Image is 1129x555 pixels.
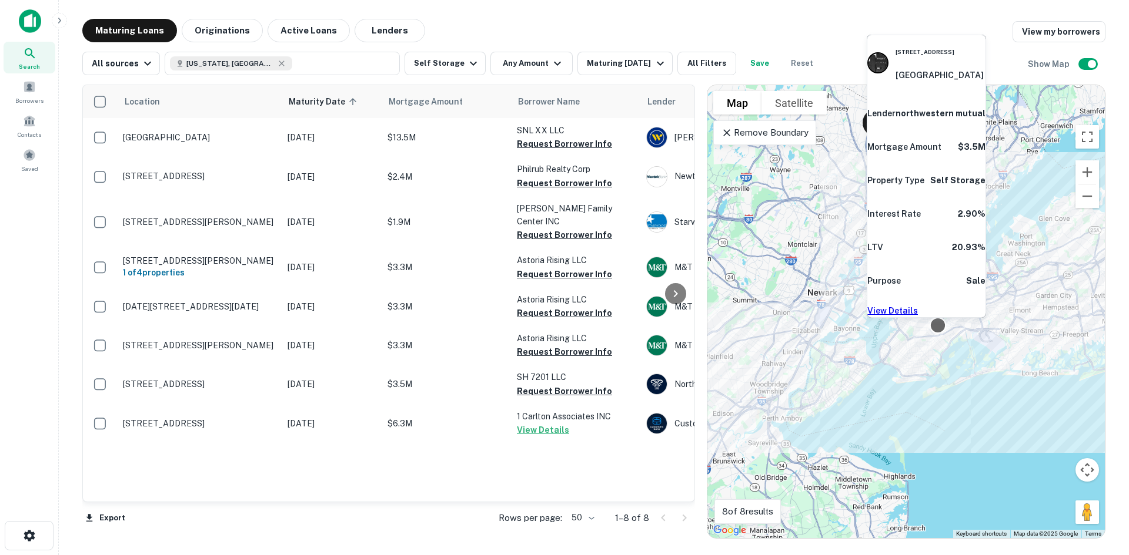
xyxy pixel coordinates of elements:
[182,19,263,42] button: Originations
[268,19,350,42] button: Active Loans
[517,410,634,423] p: 1 Carlton Associates INC
[567,509,596,526] div: 50
[783,52,821,75] button: Reset
[82,509,128,527] button: Export
[18,130,41,139] span: Contacts
[741,52,779,75] button: Save your search to get updates of matches that match your search criteria.
[517,228,612,242] button: Request Borrower Info
[761,91,827,115] button: Show satellite imagery
[587,56,667,70] div: Maturing [DATE]
[952,243,986,252] strong: 20.93%
[646,413,823,434] div: Customers Bank
[722,504,773,519] p: 8 of 8 results
[1085,530,1101,537] a: Terms (opens in new tab)
[4,42,55,73] a: Search
[713,91,761,115] button: Show street map
[1075,160,1099,184] button: Zoom in
[647,297,667,317] img: picture
[517,202,634,228] p: [PERSON_NAME] Family Center INC
[710,523,749,538] a: Open this area in Google Maps (opens a new window)
[896,109,986,118] strong: northwestern mutual
[289,95,360,109] span: Maturity Date
[499,511,562,525] p: Rows per page:
[646,127,823,148] div: [PERSON_NAME] Bank
[896,69,984,82] p: [GEOGRAPHIC_DATA]
[517,254,634,267] p: Astoria Rising LLC
[517,371,634,384] p: SH 7201 LLC
[165,52,400,75] button: [US_STATE], [GEOGRAPHIC_DATA], [GEOGRAPHIC_DATA]
[867,141,941,153] p: Mortgage Amount
[288,131,376,144] p: [DATE]
[388,378,505,391] p: $3.5M
[92,56,155,70] div: All sources
[288,339,376,352] p: [DATE]
[186,58,275,69] span: [US_STATE], [GEOGRAPHIC_DATA], [GEOGRAPHIC_DATA]
[640,85,829,118] th: Lender
[958,142,986,152] strong: $3.5M
[4,144,55,176] div: Saved
[405,52,486,75] button: Self Storage
[646,257,823,278] div: M&T Bank
[930,176,986,185] strong: Self Storage
[123,255,276,266] p: [STREET_ADDRESS][PERSON_NAME]
[615,511,649,525] p: 1–8 of 8
[1013,21,1105,42] a: View my borrowers
[389,95,478,109] span: Mortgage Amount
[1014,530,1078,537] span: Map data ©2025 Google
[288,417,376,430] p: [DATE]
[867,174,924,187] p: Property Type
[4,110,55,142] div: Contacts
[355,19,425,42] button: Lenders
[517,332,634,345] p: Astoria Rising LLC
[867,208,921,220] p: Interest Rate
[647,212,667,232] img: picture
[647,257,667,277] img: picture
[646,335,823,356] div: M&T Bank
[958,209,986,218] strong: 2.90%
[388,339,505,352] p: $3.3M
[647,374,667,394] img: picture
[867,241,883,254] p: LTV
[388,170,505,183] p: $2.4M
[288,170,376,183] p: [DATE]
[517,163,634,176] p: Philrub Realty Corp
[123,340,276,351] p: [STREET_ADDRESS][PERSON_NAME]
[15,96,44,105] span: Borrowers
[21,164,38,173] span: Saved
[123,266,276,279] h6: 1 of 4 properties
[647,167,667,187] img: picture
[721,126,809,140] p: Remove Boundary
[388,417,505,430] p: $6.3M
[282,85,382,118] th: Maturity Date
[117,85,282,118] th: Location
[123,301,276,312] p: [DATE][STREET_ADDRESS][DATE]
[4,76,55,107] a: Borrowers
[646,296,823,317] div: M&T Bank
[647,413,667,433] img: picture
[123,379,276,389] p: [STREET_ADDRESS]
[517,293,634,306] p: Astoria Rising LLC
[123,132,276,143] p: [GEOGRAPHIC_DATA]
[517,124,634,137] p: SNL XX LLC
[517,176,612,190] button: Request Borrower Info
[867,107,896,120] p: Lender
[82,19,177,42] button: Maturing Loans
[511,85,640,118] th: Borrower Name
[382,85,511,118] th: Mortgage Amount
[646,166,823,187] div: Newtek Bank
[124,95,160,109] span: Location
[123,217,276,227] p: [STREET_ADDRESS][PERSON_NAME]
[388,131,505,144] p: $13.5M
[123,171,276,181] p: [STREET_ADDRESS]
[19,62,40,71] span: Search
[1028,58,1071,70] h6: Show Map
[517,267,612,281] button: Request Borrower Info
[710,523,749,538] img: Google
[517,306,612,320] button: Request Borrower Info
[647,127,667,147] img: picture
[646,211,823,233] div: Starwood Property Trust
[1070,461,1129,517] iframe: Chat Widget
